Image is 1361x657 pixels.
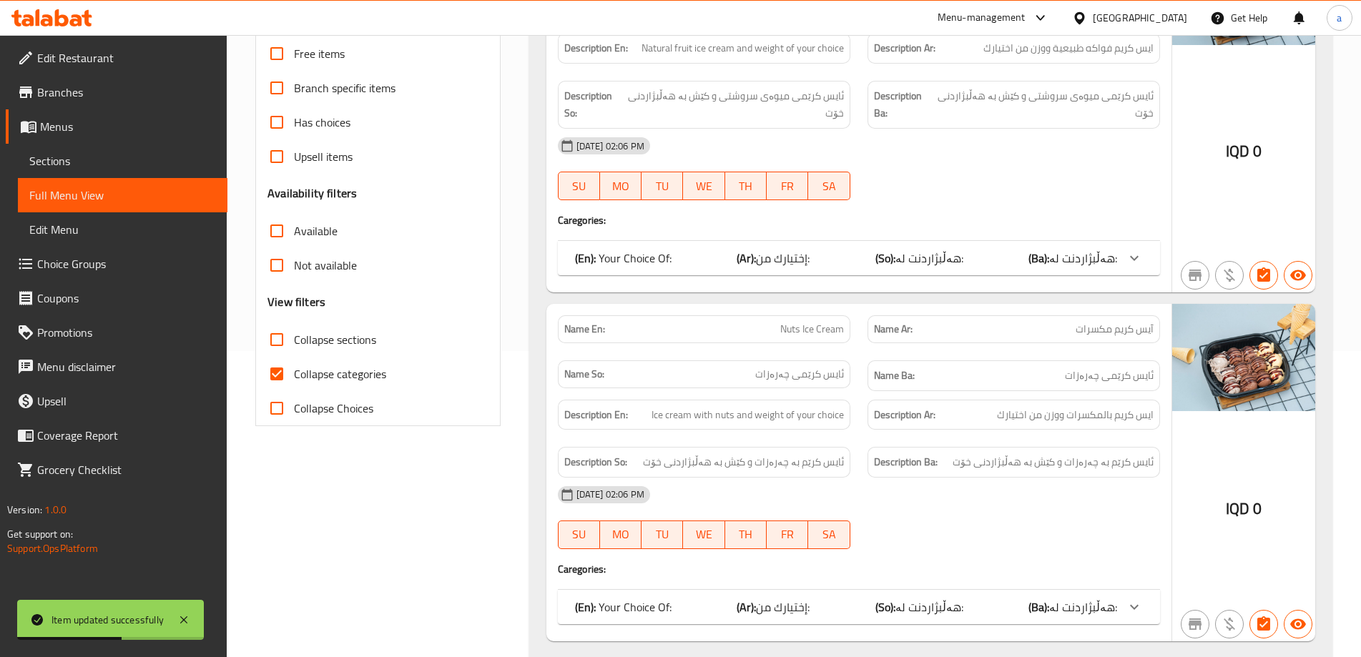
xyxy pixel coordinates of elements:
button: TH [725,172,767,200]
button: FR [767,172,808,200]
button: Has choices [1249,610,1278,638]
span: MO [606,524,636,545]
span: FR [772,176,802,197]
button: SA [808,172,850,200]
span: Collapse categories [294,365,386,382]
span: IQD [1226,137,1249,165]
span: WE [689,176,719,197]
button: Not branch specific item [1181,610,1209,638]
p: Your Choice Of: [575,250,672,267]
strong: Name Ar: [874,322,913,337]
span: Promotions [37,324,216,341]
h3: Availability filters [267,185,357,202]
span: هەڵبژاردنت لە: [1049,596,1117,618]
span: Branches [37,84,216,101]
b: (Ar): [737,247,756,269]
span: Natural fruit ice cream and weight of your choice [642,39,844,57]
div: Menu-management [938,9,1026,26]
span: ئایس کرێمی چەرەزات [755,367,844,382]
span: 0 [1253,137,1262,165]
span: إختيارك من: [756,596,810,618]
b: (So): [875,247,895,269]
strong: Description So: [564,87,622,122]
span: Coupons [37,290,216,307]
button: Not branch specific item [1181,261,1209,290]
span: هەڵبژاردنت لە: [1049,247,1117,269]
span: Grocery Checklist [37,461,216,478]
strong: Description Ar: [874,406,935,424]
span: MO [606,176,636,197]
span: TU [647,524,677,545]
button: SA [808,520,850,549]
span: Sections [29,152,216,169]
span: 0 [1253,495,1262,523]
strong: Description So: [564,453,627,471]
div: (En): Your Choice Of:(Ar):إختيارك من:(So):هەڵبژاردنت لە:(Ba):هەڵبژاردنت لە: [558,590,1160,624]
span: Collapse Choices [294,400,373,417]
button: SU [558,520,600,549]
b: (Ba): [1028,596,1049,618]
a: Coverage Report [6,418,227,453]
span: هەڵبژاردنت لە: [895,596,963,618]
a: Menu disclaimer [6,350,227,384]
span: ئایس کرێمی میوەی سروشتی و کێش بە هەڵبژاردنی خۆت [935,87,1154,122]
button: TH [725,520,767,549]
span: Has choices [294,114,350,131]
button: Purchased item [1215,610,1244,638]
div: [GEOGRAPHIC_DATA] [1093,10,1187,26]
span: ئایس کرێمی میوەی سروشتی و کێش بە هەڵبژاردنی خۆت [625,87,844,122]
a: Choice Groups [6,247,227,281]
h3: View filters [267,294,325,310]
button: WE [683,520,724,549]
button: FR [767,520,808,549]
span: Upsell items [294,148,353,165]
button: TU [642,172,683,200]
span: Full Menu View [29,187,216,204]
a: Coupons [6,281,227,315]
strong: Description Ar: [874,39,935,57]
span: Version: [7,500,42,519]
a: Grocery Checklist [6,453,227,487]
div: (En): Your Choice Of:(Ar):إختيارك من:(So):هەڵبژاردنت لە:(Ba):هەڵبژاردنت لە: [558,241,1160,275]
p: Your Choice Of: [575,598,672,616]
span: إختيارك من: [756,247,810,269]
span: Upsell [37,392,216,410]
span: TH [731,524,761,545]
span: ايس كريم فواكه طبيعية ووزن من اختيارك [983,39,1154,57]
span: Ice cream with nuts and weight of your choice [652,406,844,424]
h4: Caregories: [558,213,1160,227]
span: Branch specific items [294,79,395,97]
button: MO [600,520,642,549]
button: Available [1284,610,1312,638]
a: Promotions [6,315,227,350]
span: ئایس کرێم بە چەرەزات و کێش بە هەڵبژاردنی خۆت [643,453,844,471]
span: IQD [1226,495,1249,523]
span: [DATE] 02:06 PM [571,139,650,153]
button: Has choices [1249,261,1278,290]
span: Edit Restaurant [37,49,216,66]
span: ايس كريم بالمكسرات ووزن من اختيارك [997,406,1154,424]
b: (En): [575,247,596,269]
span: TU [647,176,677,197]
span: SA [814,176,844,197]
span: ئایس کرێم بە چەرەزات و کێش بە هەڵبژاردنی خۆت [953,453,1154,471]
span: Coverage Report [37,427,216,444]
a: Edit Menu [18,212,227,247]
span: Get support on: [7,525,73,543]
b: (Ar): [737,596,756,618]
span: SU [564,524,594,545]
a: Upsell [6,384,227,418]
a: Menus [6,109,227,144]
h4: Caregories: [558,562,1160,576]
strong: Description Ba: [874,87,933,122]
button: Available [1284,261,1312,290]
button: SU [558,172,600,200]
span: Collapse sections [294,331,376,348]
button: Purchased item [1215,261,1244,290]
div: Item updated successfully [51,612,164,628]
b: (So): [875,596,895,618]
button: TU [642,520,683,549]
span: WE [689,524,719,545]
span: TH [731,176,761,197]
span: Free items [294,45,345,62]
